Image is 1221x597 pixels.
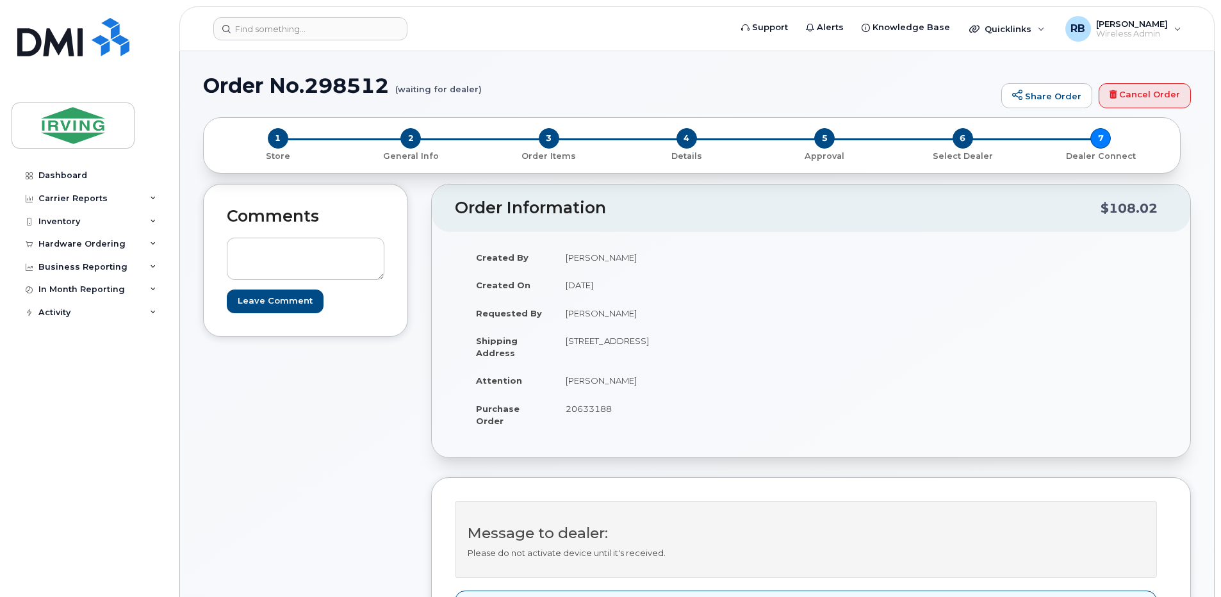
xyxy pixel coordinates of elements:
strong: Created By [476,252,529,263]
p: General Info [347,151,474,162]
p: Select Dealer [899,151,1026,162]
h2: Order Information [455,199,1101,217]
p: Order Items [485,151,612,162]
td: [PERSON_NAME] [554,366,801,395]
a: 6 Select Dealer [894,149,1031,162]
td: [DATE] [554,271,801,299]
p: Details [623,151,750,162]
h1: Order No.298512 [203,74,995,97]
span: 4 [676,128,697,149]
div: $108.02 [1101,196,1158,220]
strong: Requested By [476,308,542,318]
h3: Message to dealer: [468,525,1144,541]
strong: Purchase Order [476,404,520,426]
td: [PERSON_NAME] [554,243,801,272]
a: 3 Order Items [480,149,618,162]
p: Please do not activate device until it's received. [468,547,1144,559]
span: 6 [953,128,973,149]
td: [PERSON_NAME] [554,299,801,327]
a: Share Order [1001,83,1092,109]
p: Store [219,151,336,162]
a: 2 General Info [341,149,479,162]
td: [STREET_ADDRESS] [554,327,801,366]
span: 1 [268,128,288,149]
strong: Created On [476,280,530,290]
a: Cancel Order [1099,83,1191,109]
input: Leave Comment [227,290,324,313]
a: 1 Store [214,149,341,162]
small: (waiting for dealer) [395,74,482,94]
span: 20633188 [566,404,612,414]
span: 5 [814,128,835,149]
h2: Comments [227,208,384,225]
span: 2 [400,128,421,149]
p: Approval [761,151,889,162]
span: 3 [539,128,559,149]
strong: Shipping Address [476,336,518,358]
a: 4 Details [618,149,755,162]
a: 5 Approval [756,149,894,162]
strong: Attention [476,375,522,386]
